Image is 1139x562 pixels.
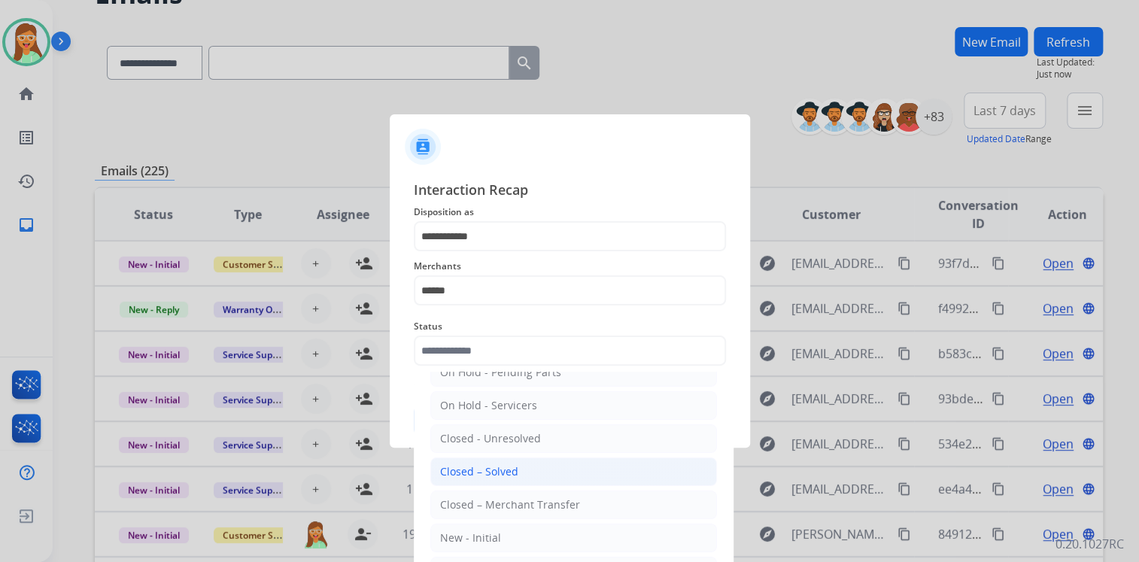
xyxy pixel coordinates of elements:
[440,464,518,479] div: Closed – Solved
[414,317,726,336] span: Status
[414,179,726,203] span: Interaction Recap
[405,129,441,165] img: contactIcon
[1055,535,1124,553] p: 0.20.1027RC
[440,398,537,413] div: On Hold - Servicers
[440,365,561,380] div: On Hold - Pending Parts
[440,530,501,545] div: New - Initial
[440,497,580,512] div: Closed – Merchant Transfer
[414,257,726,275] span: Merchants
[440,431,541,446] div: Closed - Unresolved
[414,203,726,221] span: Disposition as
